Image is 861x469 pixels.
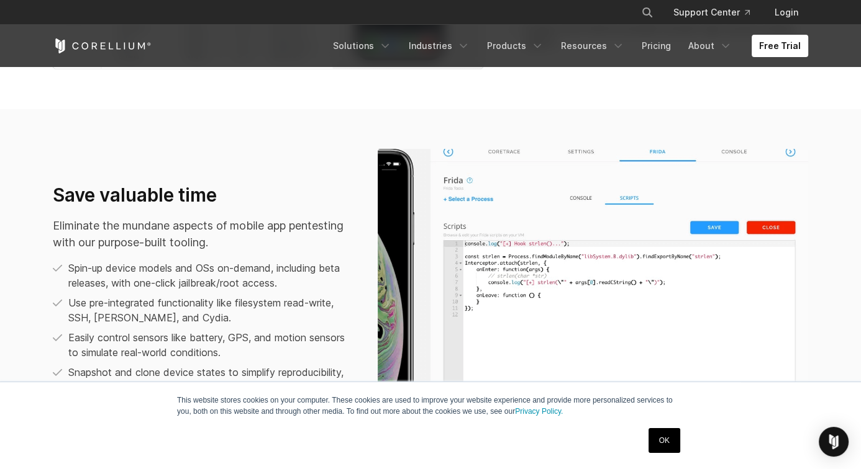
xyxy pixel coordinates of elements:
[553,35,632,57] a: Resources
[663,1,760,24] a: Support Center
[326,35,399,57] a: Solutions
[53,184,353,207] h3: Save valuable time
[636,1,658,24] button: Search
[68,330,353,360] p: Easily control sensors like battery, GPS, and motion sensors to simulate real-world conditions.
[634,35,678,57] a: Pricing
[326,35,808,57] div: Navigation Menu
[626,1,808,24] div: Navigation Menu
[177,395,684,417] p: This website stores cookies on your computer. These cookies are used to improve your website expe...
[752,35,808,57] a: Free Trial
[68,261,353,290] p: Spin-up device models and OSs on-demand, including beta releases, with one-click jailbreak/root a...
[649,428,680,453] a: OK
[480,35,551,57] a: Products
[515,407,563,416] a: Privacy Policy.
[378,149,808,439] img: Screenshot of Corellium's Frida in scripts.
[401,35,477,57] a: Industries
[53,217,353,251] p: Eliminate the mundane aspects of mobile app pentesting with our purpose-built tooling.
[53,38,152,53] a: Corellium Home
[819,427,849,457] div: Open Intercom Messenger
[68,295,353,325] p: Use pre-integrated functionality like filesystem read-write, SSH, [PERSON_NAME], and Cydia.
[681,35,739,57] a: About
[765,1,808,24] a: Login
[68,365,353,395] p: Snapshot and clone device states to simplify reproducibility, record bugs, and audit test procedu...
